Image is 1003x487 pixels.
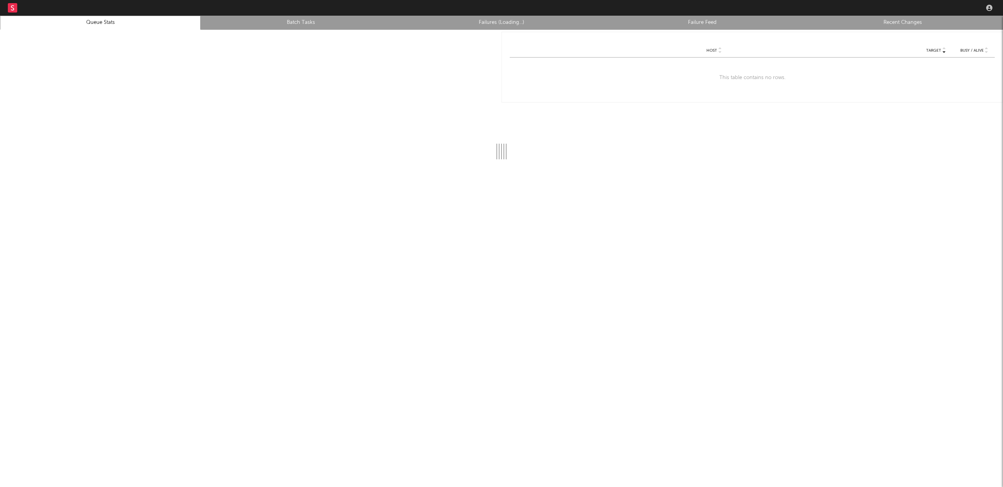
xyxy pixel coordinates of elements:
[606,18,798,27] a: Failure Feed
[205,18,397,27] a: Batch Tasks
[706,48,717,53] span: Host
[807,18,999,27] a: Recent Changes
[510,58,995,98] div: This table contains no rows.
[406,18,597,27] a: Failures (Loading...)
[926,48,941,53] span: Target
[4,18,196,27] a: Queue Stats
[960,48,984,53] span: Busy / Alive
